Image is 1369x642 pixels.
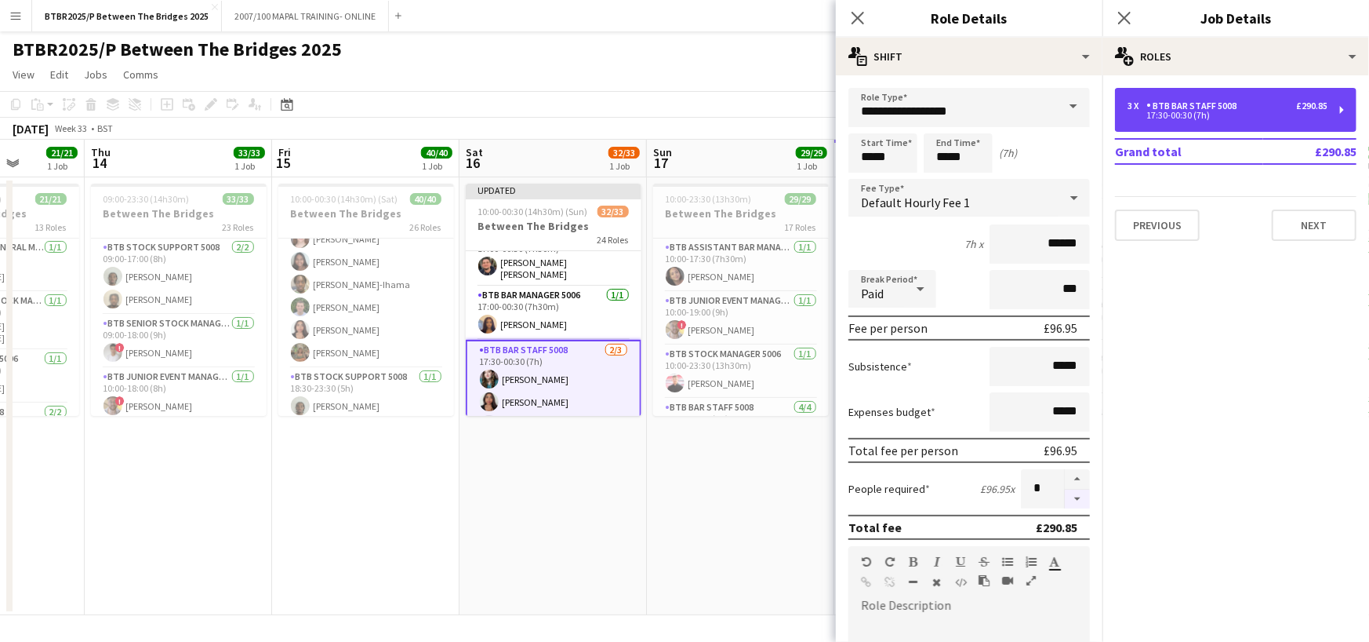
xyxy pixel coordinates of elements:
span: 29/29 [785,193,816,205]
button: Italic [931,556,942,568]
div: Fee per person [848,320,928,336]
span: Sat [466,145,483,159]
button: Clear Formatting [931,576,942,589]
div: 1 Job [47,160,77,172]
div: Updated [466,184,641,196]
span: ! [115,396,125,406]
span: 10:00-00:30 (14h30m) (Sun) [478,206,588,217]
span: 26 Roles [410,221,441,233]
button: Unordered List [1002,556,1013,568]
span: 33/33 [223,193,254,205]
span: 29/29 [796,147,827,159]
div: Total fee [848,520,902,535]
span: 10:00-00:30 (14h30m) (Sat) [291,193,398,205]
span: Fri [278,145,291,159]
h3: Between The Bridges [466,219,641,233]
app-card-role: BTB Bar Staff 50087/718:30-23:30 (5h)[PERSON_NAME][PERSON_NAME][PERSON_NAME][PERSON_NAME]-Ihama[P... [278,178,454,368]
span: 15 [276,154,291,172]
button: Previous [1115,210,1200,241]
span: Jobs [84,67,107,82]
div: £96.95 x [980,482,1015,496]
span: 14 [89,154,111,172]
button: Bold [908,556,919,568]
span: 17 Roles [785,221,816,233]
label: Subsistence [848,359,912,374]
button: BTBR2025/P Between The Bridges 2025 [32,1,222,31]
span: Week 33 [52,122,91,134]
app-card-role: BTB Stock Manager 50061/110:00-23:30 (13h30m)[PERSON_NAME] [653,345,829,399]
app-card-role: BTB Senior Stock Manager 50061/109:00-18:00 (9h)![PERSON_NAME] [91,315,267,368]
span: ! [677,320,687,330]
button: Strikethrough [979,556,990,568]
span: 10:00-23:30 (13h30m) [666,193,752,205]
app-card-role: BTB Assistant Bar Manager 50061/110:00-17:30 (7h30m)[PERSON_NAME] [653,239,829,292]
div: £96.95 [1044,443,1077,458]
button: Horizontal Line [908,576,919,589]
button: Fullscreen [1026,575,1037,587]
div: 1 Job [609,160,639,172]
h3: Between The Bridges [278,206,454,221]
app-job-card: 10:00-00:30 (14h30m) (Sat)40/40Between The Bridges26 RolesBTB Bar Staff 50087/718:30-23:30 (5h)[P... [278,184,454,416]
app-job-card: Updated10:00-00:30 (14h30m) (Sun)32/33Between The Bridges24 RolesBTB Bar Staff 50081/116:30-23:30... [466,184,641,416]
div: £96.95 [1044,320,1077,336]
span: View [13,67,34,82]
div: 1 Job [422,160,452,172]
label: People required [848,482,930,496]
span: 24 Roles [597,234,629,246]
span: 33/33 [234,147,265,159]
span: Default Hourly Fee 1 [861,195,970,210]
div: Roles [1102,38,1369,75]
button: Decrease [1065,490,1090,509]
span: 32/33 [608,147,640,159]
button: Increase [1065,469,1090,490]
span: Edit [50,67,68,82]
button: Ordered List [1026,556,1037,568]
span: 17 [651,154,672,172]
label: Expenses budget [848,405,935,419]
div: 10:00-23:30 (13h30m)29/29Between The Bridges17 RolesBTB Assistant Bar Manager 50061/110:00-17:30 ... [653,184,829,416]
span: 40/40 [421,147,452,159]
td: £290.85 [1263,139,1356,164]
div: 3 x [1128,100,1146,111]
span: Sun [653,145,672,159]
app-card-role: BTB Bar Manager 50061/117:00-00:30 (7h30m)[PERSON_NAME] [466,286,641,340]
app-card-role: BTB Stock support 50081/118:30-23:30 (5h)[PERSON_NAME] [278,368,454,421]
button: Next [1272,210,1356,241]
div: £290.85 [1296,100,1327,111]
div: 7h x [964,237,983,251]
button: Redo [884,556,895,568]
app-card-role: BTB Bar Staff 50082/317:30-00:30 (7h)[PERSON_NAME][PERSON_NAME] [466,340,641,442]
div: BST [97,122,113,134]
button: HTML Code [955,576,966,589]
span: 21/21 [46,147,78,159]
h3: Role Details [836,8,1102,28]
button: Insert video [1002,575,1013,587]
h3: Between The Bridges [91,206,267,221]
span: 40/40 [410,193,441,205]
app-card-role: BTB Assistant Stock Manager 50061/117:00-00:30 (7h30m)[PERSON_NAME] [PERSON_NAME] [466,228,641,286]
app-job-card: 09:00-23:30 (14h30m)33/33Between The Bridges23 RolesBTB Stock support 50082/209:00-17:00 (8h)[PER... [91,184,267,416]
div: £290.85 [1036,520,1077,535]
span: 21/21 [35,193,67,205]
div: [DATE] [13,121,49,137]
div: 1 Job [234,160,264,172]
app-card-role: BTB Bar Staff 50084/410:30-17:30 (7h) [653,399,829,520]
app-card-role: BTB Junior Event Manager 50391/110:00-19:00 (9h)![PERSON_NAME] [653,292,829,345]
h3: Job Details [1102,8,1369,28]
div: BTB Bar Staff 5008 [1146,100,1243,111]
span: ! [115,343,125,352]
div: Shift [836,38,1102,75]
button: Paste as plain text [979,575,990,587]
span: Thu [91,145,111,159]
div: 1 Job [797,160,826,172]
button: Text Color [1049,556,1060,568]
div: (7h) [999,146,1017,160]
span: 13 Roles [35,221,67,233]
span: 23 Roles [223,221,254,233]
div: Total fee per person [848,443,958,458]
td: Grand total [1115,139,1263,164]
button: Undo [861,556,872,568]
